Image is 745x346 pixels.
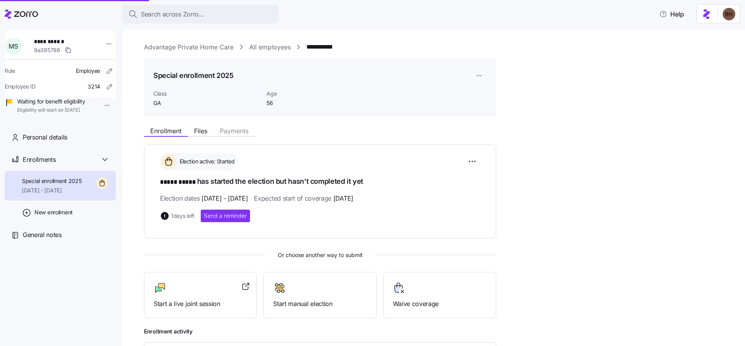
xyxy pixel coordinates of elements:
[254,194,353,203] span: Expected start of coverage
[153,99,260,107] span: GA
[22,177,82,185] span: Special enrollment 2025
[266,99,345,107] span: 56
[177,158,234,165] span: Election active: Started
[34,208,73,216] span: New enrollment
[204,212,247,220] span: Send a reminder
[150,128,182,134] span: Enrollment
[220,128,248,134] span: Payments
[23,230,62,240] span: General notes
[76,67,100,75] span: Employee
[34,46,60,54] span: 9a385786
[273,299,367,309] span: Start manual election
[153,90,260,98] span: Class
[154,299,247,309] span: Start a live joint session
[88,83,100,91] span: 3214
[194,128,207,134] span: Files
[9,43,18,49] span: M S
[144,251,496,259] span: Or choose another way to submit
[153,71,234,80] h1: Special enrollment 2025
[23,132,67,142] span: Personal details
[144,328,496,335] span: Enrollment activity
[171,212,194,220] span: 1 days left
[17,98,85,105] span: Waiting for benefit eligibility
[393,299,486,309] span: Waive coverage
[160,194,248,203] span: Election dates
[141,9,204,19] span: Search across Zorro...
[5,67,15,75] span: Role
[266,90,345,98] span: Age
[659,9,684,19] span: Help
[202,194,248,203] span: [DATE] - [DATE]
[122,5,279,24] button: Search across Zorro...
[144,42,234,52] a: Advantage Private Home Care
[17,107,85,114] span: Eligibility will start on [DATE]
[22,187,82,194] span: [DATE] - [DATE]
[653,6,690,22] button: Help
[333,194,353,203] span: [DATE]
[23,155,56,165] span: Enrollments
[249,42,291,52] a: All employees
[5,83,36,91] span: Employee ID
[201,210,250,222] button: Send a reminder
[160,176,480,187] h1: has started the election but hasn't completed it yet
[723,8,735,20] img: c3c218ad70e66eeb89914ccc98a2927c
